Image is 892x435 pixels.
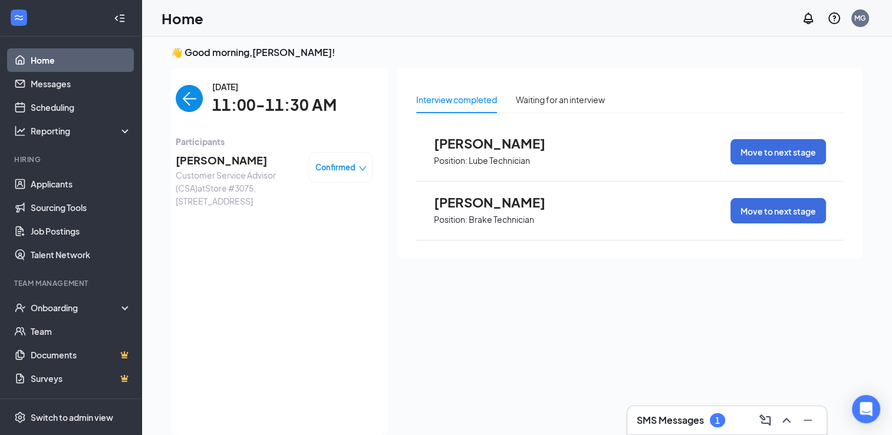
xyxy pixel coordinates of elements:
[212,93,337,117] span: 11:00-11:30 AM
[114,12,126,24] svg: Collapse
[31,172,131,196] a: Applicants
[31,125,132,137] div: Reporting
[852,395,880,423] div: Open Intercom Messenger
[715,416,720,426] div: 1
[798,411,817,430] button: Minimize
[31,95,131,119] a: Scheduling
[31,72,131,95] a: Messages
[31,302,121,314] div: Onboarding
[14,278,129,288] div: Team Management
[637,414,704,427] h3: SMS Messages
[14,154,129,164] div: Hiring
[801,413,815,427] svg: Minimize
[212,80,337,93] span: [DATE]
[756,411,775,430] button: ComposeMessage
[827,11,841,25] svg: QuestionInfo
[14,302,26,314] svg: UserCheck
[31,196,131,219] a: Sourcing Tools
[434,195,564,210] span: [PERSON_NAME]
[854,13,866,23] div: MG
[469,155,530,166] p: Lube Technician
[434,155,468,166] p: Position:
[31,48,131,72] a: Home
[14,125,26,137] svg: Analysis
[801,11,815,25] svg: Notifications
[176,85,203,112] button: back-button
[31,411,113,423] div: Switch to admin view
[434,136,564,151] span: [PERSON_NAME]
[162,8,203,28] h1: Home
[171,46,863,59] h3: 👋 Good morning, [PERSON_NAME] !
[176,152,299,169] span: [PERSON_NAME]
[434,214,468,225] p: Position:
[31,243,131,266] a: Talent Network
[31,319,131,343] a: Team
[516,93,605,106] div: Waiting for an interview
[31,343,131,367] a: DocumentsCrown
[176,135,373,148] span: Participants
[315,162,356,173] span: Confirmed
[31,219,131,243] a: Job Postings
[416,93,497,106] div: Interview completed
[730,198,826,223] button: Move to next stage
[758,413,772,427] svg: ComposeMessage
[469,214,534,225] p: Brake Technician
[777,411,796,430] button: ChevronUp
[14,411,26,423] svg: Settings
[730,139,826,164] button: Move to next stage
[31,367,131,390] a: SurveysCrown
[358,164,367,173] span: down
[176,169,299,207] span: Customer Service Advisor (CSA) at Store #3075, [STREET_ADDRESS]
[779,413,794,427] svg: ChevronUp
[13,12,25,24] svg: WorkstreamLogo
